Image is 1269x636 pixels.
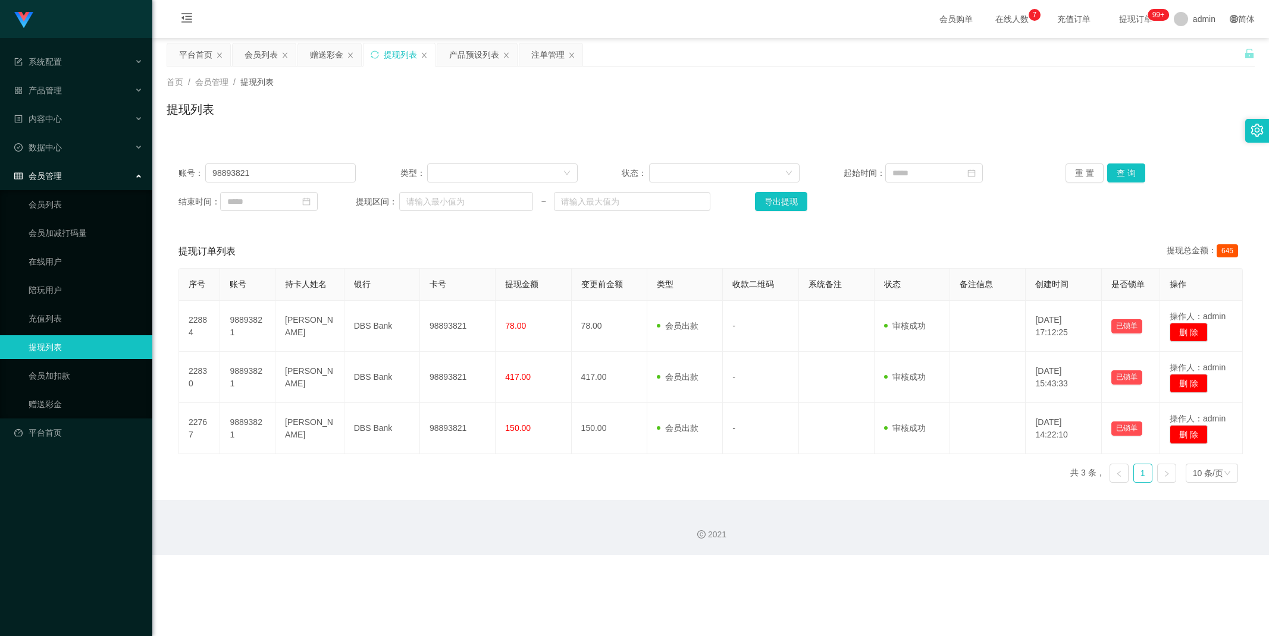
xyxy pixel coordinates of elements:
[657,372,698,382] span: 会员出款
[1107,163,1145,182] button: 查 询
[29,278,143,302] a: 陪玩用户
[356,196,399,208] span: 提现区间：
[960,279,993,289] span: 备注信息
[344,352,420,403] td: DBS Bank
[430,279,446,289] span: 卡号
[354,279,371,289] span: 银行
[1113,15,1158,23] span: 提现订单
[29,193,143,216] a: 会员列表
[568,52,575,59] i: 图标: close
[14,172,23,180] i: 图标: table
[533,196,554,208] span: ~
[29,221,143,245] a: 会员加减打码量
[14,57,62,67] span: 系统配置
[1170,311,1226,321] span: 操作人：admin
[572,403,647,454] td: 150.00
[220,301,275,352] td: 98893821
[1029,9,1041,21] sup: 7
[14,86,62,95] span: 产品管理
[178,196,220,208] span: 结束时间：
[732,372,735,382] span: -
[195,77,228,87] span: 会员管理
[167,100,214,118] h1: 提现列表
[505,279,538,289] span: 提现金额
[554,192,710,211] input: 请输入最大值为
[420,301,496,352] td: 98893821
[167,77,183,87] span: 首页
[1111,421,1142,436] button: 已锁单
[1134,464,1152,482] a: 1
[505,321,526,330] span: 78.00
[29,335,143,359] a: 提现列表
[581,279,623,289] span: 变更前金额
[240,77,274,87] span: 提现列表
[205,163,356,182] input: 请输入
[1111,319,1142,333] button: 已锁单
[178,167,205,180] span: 账号：
[245,43,278,66] div: 会员列表
[697,530,706,539] i: 图标: copyright
[347,52,354,59] i: 图标: close
[884,321,926,330] span: 审核成功
[989,15,1035,23] span: 在线人数
[14,421,143,445] a: 图标: dashboard平台首页
[29,250,143,273] a: 在线用户
[233,77,236,87] span: /
[310,43,343,66] div: 赠送彩金
[1224,470,1231,478] i: 图标: down
[1133,464,1152,483] li: 1
[1026,352,1101,403] td: [DATE] 15:43:33
[884,372,926,382] span: 审核成功
[179,352,220,403] td: 22830
[29,364,143,388] a: 会员加扣款
[179,43,212,66] div: 平台首页
[1170,323,1208,342] button: 删 除
[1111,279,1145,289] span: 是否锁单
[275,301,344,352] td: [PERSON_NAME]
[1230,15,1238,23] i: 图标: global
[344,403,420,454] td: DBS Bank
[178,244,236,259] span: 提现订单列表
[755,192,807,211] button: 导出提现
[1111,370,1142,385] button: 已锁单
[1244,48,1255,59] i: 图标: unlock
[1170,279,1186,289] span: 操作
[29,307,143,330] a: 充值列表
[162,528,1259,541] div: 2021
[1170,425,1208,444] button: 删 除
[884,423,926,433] span: 审核成功
[844,167,885,180] span: 起始时间：
[884,279,901,289] span: 状态
[622,167,649,180] span: 状态：
[400,167,428,180] span: 类型：
[1251,124,1264,137] i: 图标: setting
[1163,470,1170,477] i: 图标: right
[14,115,23,123] i: 图标: profile
[732,321,735,330] span: -
[14,12,33,29] img: logo.9652507e.png
[14,143,62,152] span: 数据中心
[1167,244,1243,259] div: 提现总金额：
[384,43,417,66] div: 提现列表
[179,301,220,352] td: 22884
[302,197,311,206] i: 图标: calendar
[531,43,565,66] div: 注单管理
[281,52,289,59] i: 图标: close
[1148,9,1169,21] sup: 1182
[732,279,774,289] span: 收款二维码
[967,169,976,177] i: 图标: calendar
[1170,363,1226,372] span: 操作人：admin
[1116,470,1123,477] i: 图标: left
[1157,464,1176,483] li: 下一页
[1035,279,1069,289] span: 创建时间
[14,143,23,152] i: 图标: check-circle-o
[1217,244,1238,257] span: 645
[14,171,62,181] span: 会员管理
[1170,374,1208,393] button: 删 除
[421,52,428,59] i: 图标: close
[1070,464,1105,483] li: 共 3 条，
[505,372,531,382] span: 417.00
[1170,414,1226,423] span: 操作人：admin
[732,423,735,433] span: -
[344,301,420,352] td: DBS Bank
